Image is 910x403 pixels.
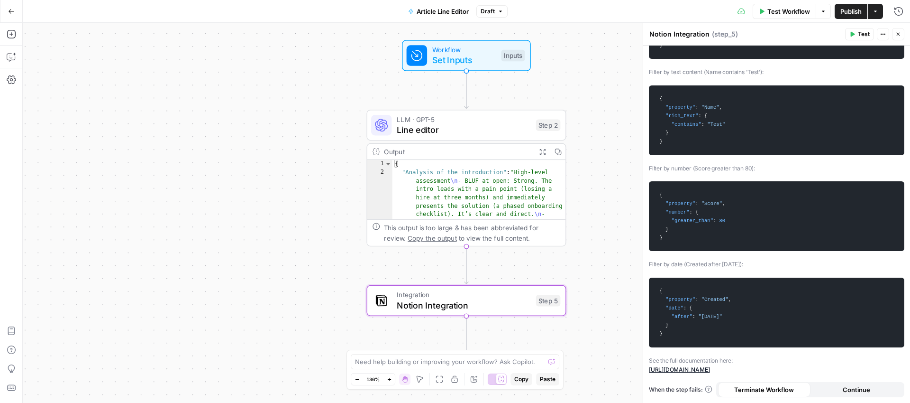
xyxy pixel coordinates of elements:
span: : [683,305,686,311]
span: } [660,331,663,337]
span: : [690,209,692,215]
span: } [660,139,663,144]
span: Terminate Workflow [734,385,794,394]
p: Filter by date (Created after [DATE]): [649,260,904,269]
span: : [701,122,704,127]
div: This output is too large & has been abbreviated for review. to view the full content. [384,223,560,243]
span: "Test" [707,122,725,127]
span: { [704,113,707,119]
span: : [698,113,701,119]
span: Continue [843,385,870,394]
g: Edge from step_2 to step_5 [464,246,468,284]
span: { [660,192,663,198]
span: , [719,104,722,110]
span: { [660,288,663,294]
span: Notion Integration [397,299,531,311]
div: Inputs [501,50,525,61]
div: LLM · GPT-5Line editorStep 2Output{ "Analysis of the introduction":"High-level assessment\n- BLUF... [366,110,566,246]
span: "Score" [701,201,722,206]
span: : [695,104,698,110]
span: : [695,297,698,302]
div: 1 [367,160,392,169]
span: LLM · GPT-5 [397,114,531,125]
textarea: Notion Integration [649,29,710,39]
span: } [660,235,663,241]
span: Publish [840,7,862,16]
p: Filter by number (Score greater than 80): [649,164,904,173]
span: "after" [672,314,692,319]
span: "property" [665,297,695,302]
button: Draft [476,5,508,18]
button: Publish [835,4,867,19]
span: "Created" [701,297,728,302]
img: Notion_app_logo.png [375,294,388,307]
span: "greater_than" [672,218,713,224]
span: } [660,43,663,48]
div: Output [384,147,531,157]
span: Toggle code folding, rows 1 through 3 [384,160,391,169]
a: [URL][DOMAIN_NAME] [649,366,710,373]
span: Paste [540,375,555,384]
span: , [728,297,731,302]
g: Edge from step_5 to end [464,316,468,354]
span: Set Inputs [432,54,496,66]
span: , [722,201,725,206]
span: { [690,305,692,311]
span: } [665,130,668,136]
span: Copy [514,375,528,384]
button: Test [845,28,874,40]
span: } [665,322,668,328]
span: : [713,218,716,224]
button: Test Workflow [753,4,816,19]
div: Step 2 [536,120,561,131]
button: Paste [536,373,559,385]
a: When the step fails: [649,385,712,394]
span: { [660,96,663,102]
span: ( step_5 ) [712,29,738,39]
span: "date" [665,305,683,311]
div: WorkflowSet InputsInputs [366,40,566,71]
span: "[DATE]" [698,314,722,319]
span: "number" [665,209,689,215]
span: Draft [481,7,495,16]
button: Copy [510,373,532,385]
span: { [695,209,698,215]
span: Line editor [397,123,531,136]
span: : [692,314,695,319]
span: Copy the output [408,234,456,242]
p: See the full documentation here: [649,356,904,375]
div: IntegrationNotion IntegrationStep 5 [366,285,566,316]
span: Workflow [432,45,496,55]
div: Step 5 [536,295,561,306]
span: "property" [665,104,695,110]
span: : [695,201,698,206]
span: "property" [665,201,695,206]
span: Test [858,30,870,38]
p: Filter by text content (Name contains 'Test'): [649,67,904,77]
span: Article Line Editor [417,7,469,16]
span: "Name" [701,104,719,110]
span: } [665,226,668,232]
div: EndOutput [366,355,566,385]
span: 80 [719,218,726,224]
button: Continue [810,382,903,397]
span: "contains" [672,122,701,127]
span: 136% [366,375,380,383]
span: Test Workflow [767,7,810,16]
g: Edge from start to step_2 [464,71,468,109]
button: Article Line Editor [402,4,474,19]
span: Integration [397,290,531,300]
span: "rich_text" [665,113,698,119]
